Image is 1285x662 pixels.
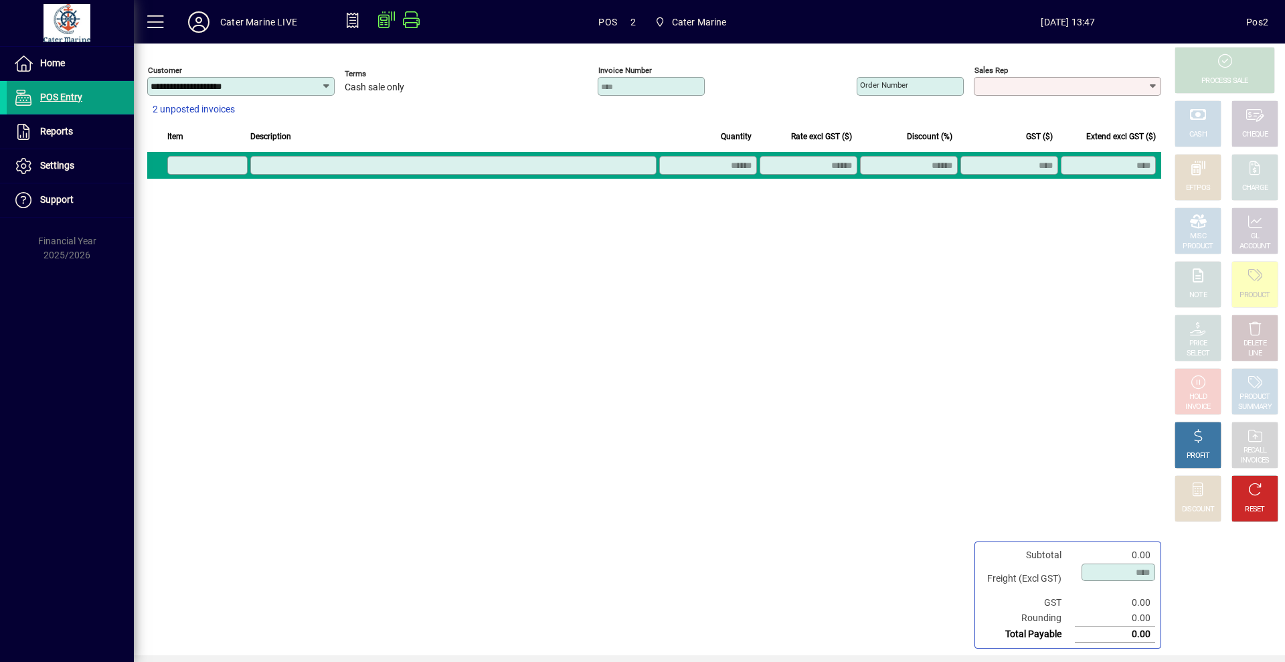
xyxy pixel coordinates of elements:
div: SELECT [1187,349,1210,359]
mat-label: Invoice number [598,66,652,75]
span: GST ($) [1026,129,1053,144]
div: RESET [1245,505,1265,515]
div: PRODUCT [1239,291,1270,301]
div: HOLD [1189,392,1207,402]
div: SUMMARY [1238,402,1272,412]
div: PROCESS SALE [1201,76,1248,86]
td: Subtotal [980,548,1075,563]
button: Profile [177,10,220,34]
span: Item [167,129,183,144]
mat-label: Customer [148,66,182,75]
span: Reports [40,126,73,137]
div: PRODUCT [1183,242,1213,252]
span: Quantity [721,129,752,144]
span: Rate excl GST ($) [791,129,852,144]
div: CHEQUE [1242,130,1268,140]
div: DELETE [1244,339,1266,349]
div: INVOICES [1240,456,1269,466]
a: Reports [7,115,134,149]
td: 0.00 [1075,595,1155,610]
div: RECALL [1244,446,1267,456]
div: DISCOUNT [1182,505,1214,515]
span: Extend excl GST ($) [1086,129,1156,144]
div: Cater Marine LIVE [220,11,297,33]
div: LINE [1248,349,1262,359]
td: GST [980,595,1075,610]
span: Description [250,129,291,144]
div: MISC [1190,232,1206,242]
div: INVOICE [1185,402,1210,412]
span: Support [40,194,74,205]
span: Home [40,58,65,68]
span: [DATE] 13:47 [890,11,1247,33]
span: Discount (%) [907,129,952,144]
td: Total Payable [980,627,1075,643]
div: Pos2 [1246,11,1268,33]
td: 0.00 [1075,627,1155,643]
td: Rounding [980,610,1075,627]
td: Freight (Excl GST) [980,563,1075,595]
div: NOTE [1189,291,1207,301]
div: ACCOUNT [1239,242,1270,252]
div: GL [1251,232,1260,242]
div: PROFIT [1187,451,1209,461]
td: 0.00 [1075,548,1155,563]
div: EFTPOS [1186,183,1211,193]
span: Settings [40,160,74,171]
span: POS Entry [40,92,82,102]
span: Cater Marine [672,11,727,33]
span: Cash sale only [345,82,404,93]
td: 0.00 [1075,610,1155,627]
div: CASH [1189,130,1207,140]
span: Cater Marine [649,10,732,34]
button: 2 unposted invoices [147,98,240,122]
span: 2 [630,11,636,33]
div: PRICE [1189,339,1207,349]
div: CHARGE [1242,183,1268,193]
span: POS [598,11,617,33]
div: PRODUCT [1239,392,1270,402]
a: Support [7,183,134,217]
span: Terms [345,70,425,78]
a: Home [7,47,134,80]
span: 2 unposted invoices [153,102,235,116]
mat-label: Sales rep [974,66,1008,75]
mat-label: Order number [860,80,908,90]
a: Settings [7,149,134,183]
